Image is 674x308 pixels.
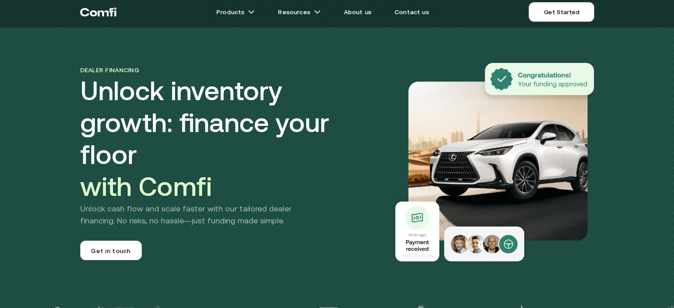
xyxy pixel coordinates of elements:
a: Resourcesarrow icons [267,3,331,21]
a: Get Started [529,2,594,22]
a: Get in touch [80,241,142,260]
span: Dealer financing [80,66,139,74]
h1: Unlock inventory growth: finance your floor [80,75,382,203]
img: Dealer Financing [395,63,594,261]
span: Get in touch [91,246,130,257]
a: Productsarrow icons [206,3,265,21]
img: arrow icons [314,8,321,16]
a: About us [333,3,382,21]
a: Contact us [384,3,440,21]
img: arrow icons [248,8,255,16]
span: with Comfi [80,171,212,202]
p: Unlock cash flow and scale faster with our tailored dealer financing. No risks, no hassle—just fu... [80,203,321,226]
